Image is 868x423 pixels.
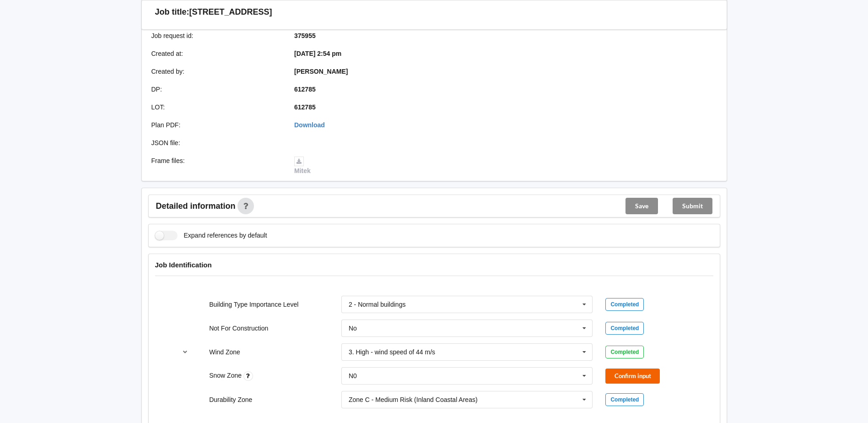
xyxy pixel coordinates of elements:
div: No [349,325,357,331]
div: Created at : [145,49,288,58]
h3: [STREET_ADDRESS] [189,7,272,17]
h4: Job Identification [155,260,713,269]
b: 375955 [294,32,316,39]
b: [PERSON_NAME] [294,68,348,75]
div: 2 - Normal buildings [349,301,406,308]
div: LOT : [145,103,288,112]
h3: Job title: [155,7,189,17]
b: 612785 [294,103,316,111]
label: Not For Construction [209,325,268,332]
div: Zone C - Medium Risk (Inland Coastal Areas) [349,396,478,403]
div: Completed [605,298,644,311]
label: Durability Zone [209,396,252,403]
a: Mitek [294,157,311,174]
div: Completed [605,346,644,358]
a: Download [294,121,325,129]
div: Completed [605,393,644,406]
label: Snow Zone [209,372,243,379]
div: Completed [605,322,644,335]
div: 3. High - wind speed of 44 m/s [349,349,435,355]
div: Plan PDF : [145,120,288,130]
div: JSON file : [145,138,288,147]
div: Created by : [145,67,288,76]
label: Expand references by default [155,231,267,240]
button: reference-toggle [176,344,194,360]
div: DP : [145,85,288,94]
b: [DATE] 2:54 pm [294,50,341,57]
div: N0 [349,373,357,379]
label: Building Type Importance Level [209,301,298,308]
span: Detailed information [156,202,236,210]
b: 612785 [294,86,316,93]
div: Job request id : [145,31,288,40]
div: Frame files : [145,156,288,175]
button: Confirm input [605,369,660,384]
label: Wind Zone [209,348,240,356]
